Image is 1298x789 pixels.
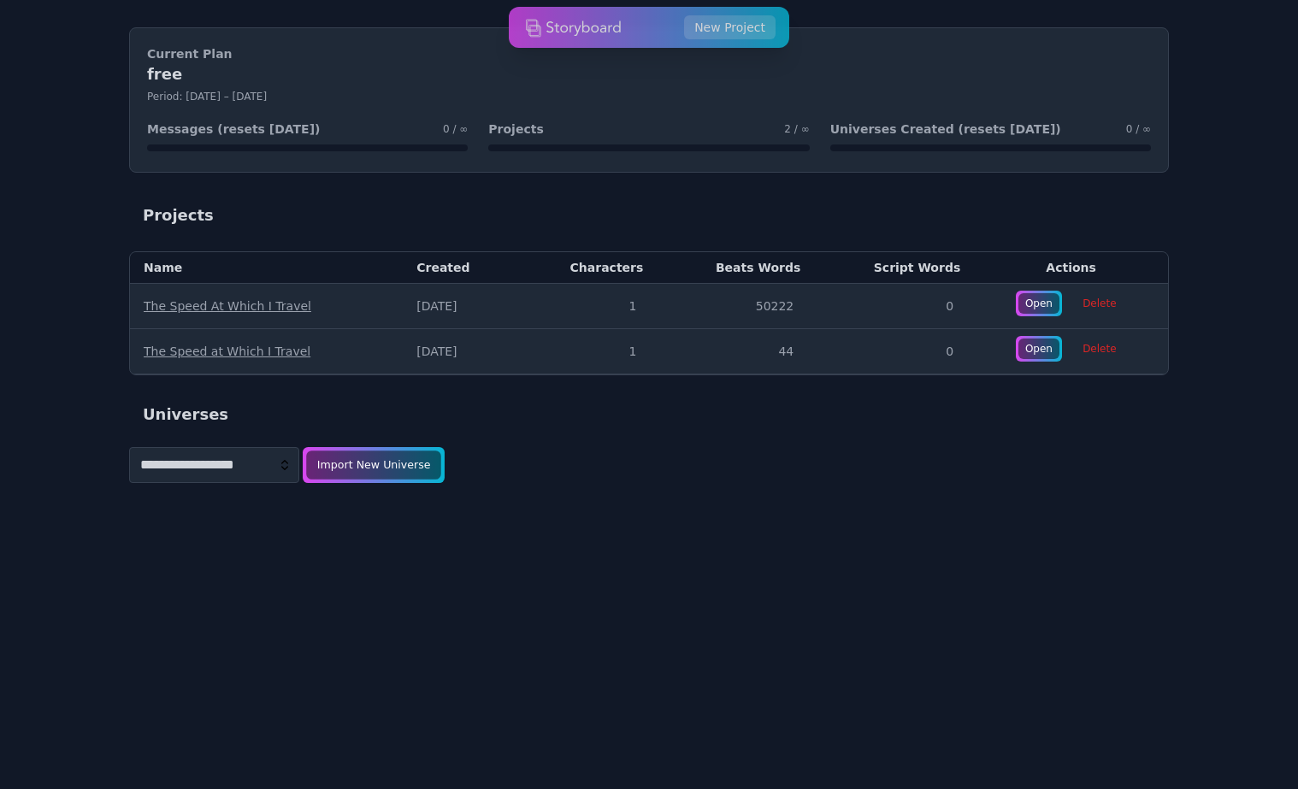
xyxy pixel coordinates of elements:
span: 0 / ∞ [443,122,468,136]
h3: Current Plan [147,45,1151,62]
td: 0 [814,284,974,329]
button: New Project [684,15,776,39]
td: [DATE] [403,329,516,374]
td: 50222 [657,284,814,329]
div: Open [1018,339,1059,359]
span: 0 / ∞ [1126,122,1151,136]
th: Created [403,252,516,284]
th: Beats Words [657,252,814,284]
td: [DATE] [403,284,516,329]
th: Characters [516,252,657,284]
td: 44 [657,329,814,374]
h2: Projects [143,203,214,227]
p: free [147,62,1151,86]
img: storyboard [526,10,622,44]
a: Open [1016,336,1062,362]
th: Script Words [814,252,974,284]
h4: Universes Created (resets [DATE]) [830,121,1061,138]
h2: Universes [143,403,228,427]
div: Import New Universe [306,450,441,480]
th: Actions [974,252,1168,284]
div: Open [1018,293,1059,314]
h4: Messages (resets [DATE]) [147,121,320,138]
a: Open [1016,291,1062,316]
h4: Projects [488,121,543,138]
button: Import New Universe [303,447,445,483]
a: The Speed at Which I Travel [144,344,310,358]
p: Period: [DATE] – [DATE] [147,90,1151,103]
td: 0 [814,329,974,374]
td: 1 [516,284,657,329]
th: Name [130,252,403,284]
td: 1 [516,329,657,374]
span: Delete [1072,291,1126,315]
a: The Speed At Which I Travel [144,299,311,313]
span: Delete [1072,337,1126,361]
span: 2 / ∞ [784,122,809,136]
